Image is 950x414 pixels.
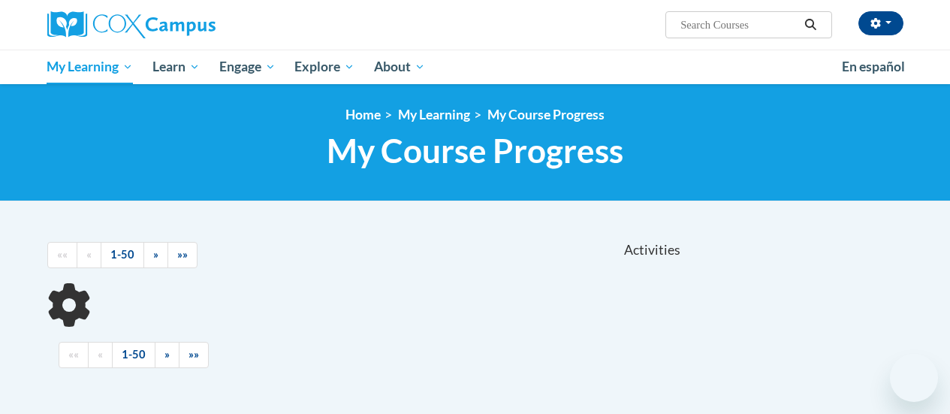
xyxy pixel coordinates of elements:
[68,348,79,361] span: ««
[98,348,103,361] span: «
[47,11,318,38] a: Cox Campus
[36,50,915,84] div: Main menu
[155,342,179,368] a: Next
[47,242,77,268] a: Begining
[143,50,210,84] a: Learn
[890,354,938,402] iframe: Button to launch messaging window
[38,50,143,84] a: My Learning
[219,58,276,76] span: Engage
[57,248,68,261] span: ««
[679,16,799,34] input: Search Courses
[487,107,605,122] a: My Course Progress
[398,107,470,122] a: My Learning
[88,342,113,368] a: Previous
[153,248,158,261] span: »
[842,59,905,74] span: En español
[188,348,199,361] span: »»
[177,248,188,261] span: »»
[143,242,168,268] a: Next
[86,248,92,261] span: «
[327,131,623,171] span: My Course Progress
[47,58,133,76] span: My Learning
[112,342,155,368] a: 1-50
[364,50,435,84] a: About
[152,58,200,76] span: Learn
[294,58,354,76] span: Explore
[374,58,425,76] span: About
[77,242,101,268] a: Previous
[285,50,364,84] a: Explore
[59,342,89,368] a: Begining
[345,107,381,122] a: Home
[101,242,144,268] a: 1-50
[210,50,285,84] a: Engage
[179,342,209,368] a: End
[799,16,822,34] button: Search
[164,348,170,361] span: »
[858,11,903,35] button: Account Settings
[832,51,915,83] a: En español
[167,242,198,268] a: End
[47,11,216,38] img: Cox Campus
[624,242,680,258] span: Activities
